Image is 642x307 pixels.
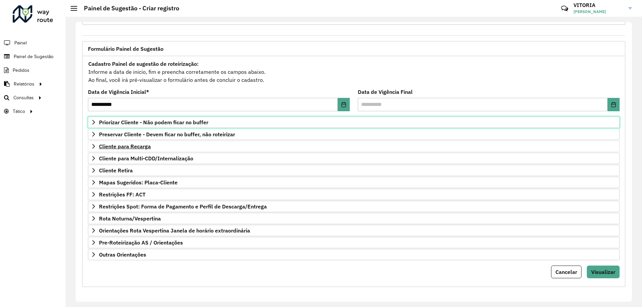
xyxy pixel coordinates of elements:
button: Choose Date [608,98,620,111]
span: Pedidos [13,67,29,74]
span: Consultas [13,94,34,101]
h3: VITORIA [573,2,624,8]
a: Contato Rápido [557,1,572,16]
a: Mapas Sugeridos: Placa-Cliente [88,177,620,188]
a: Restrições Spot: Forma de Pagamento e Perfil de Descarga/Entrega [88,201,620,212]
a: Pre-Roteirização AS / Orientações [88,237,620,248]
div: Informe a data de inicio, fim e preencha corretamente os campos abaixo. Ao final, você irá pré-vi... [88,59,620,84]
span: Formulário Painel de Sugestão [88,46,164,51]
span: Pre-Roteirização AS / Orientações [99,240,183,245]
a: Outras Orientações [88,249,620,260]
span: Visualizar [591,269,615,275]
span: Cliente Retira [99,168,133,173]
span: [PERSON_NAME] [573,9,624,15]
span: Restrições Spot: Forma de Pagamento e Perfil de Descarga/Entrega [99,204,267,209]
span: Orientações Rota Vespertina Janela de horário extraordinária [99,228,250,233]
a: Cliente para Recarga [88,141,620,152]
label: Data de Vigência Inicial [88,88,149,96]
span: Cancelar [555,269,577,275]
button: Choose Date [338,98,350,111]
span: Rota Noturna/Vespertina [99,216,161,221]
span: Cliente para Multi-CDD/Internalização [99,156,193,161]
span: Tático [13,108,25,115]
span: Painel [14,39,27,46]
span: Cliente para Recarga [99,144,151,149]
a: Restrições FF: ACT [88,189,620,200]
button: Cancelar [551,266,581,278]
span: Outras Orientações [99,252,146,257]
span: Priorizar Cliente - Não podem ficar no buffer [99,120,208,125]
label: Data de Vigência Final [358,88,413,96]
span: Relatórios [14,81,34,88]
span: Preservar Cliente - Devem ficar no buffer, não roteirizar [99,132,235,137]
a: Preservar Cliente - Devem ficar no buffer, não roteirizar [88,129,620,140]
span: Restrições FF: ACT [99,192,145,197]
a: Orientações Rota Vespertina Janela de horário extraordinária [88,225,620,236]
a: Cliente Retira [88,165,620,176]
a: Cliente para Multi-CDD/Internalização [88,153,620,164]
a: Priorizar Cliente - Não podem ficar no buffer [88,117,620,128]
span: Painel de Sugestão [14,53,53,60]
strong: Cadastro Painel de sugestão de roteirização: [88,60,199,67]
a: Rota Noturna/Vespertina [88,213,620,224]
button: Visualizar [587,266,620,278]
span: Mapas Sugeridos: Placa-Cliente [99,180,178,185]
h2: Painel de Sugestão - Criar registro [77,5,179,12]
